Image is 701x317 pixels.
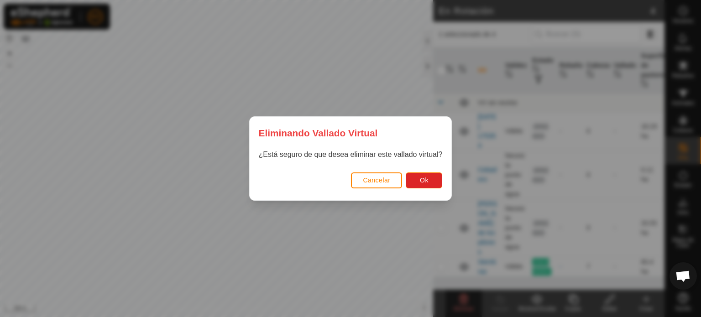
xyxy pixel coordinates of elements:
span: Cancelar [363,177,390,184]
button: Cancelar [351,172,402,188]
span: Ok [420,177,429,184]
p: ¿Está seguro de que desea eliminar este vallado virtual? [259,149,443,160]
button: Ok [406,172,442,188]
a: Chat abierto [670,262,697,290]
span: Eliminando Vallado Virtual [259,126,378,140]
